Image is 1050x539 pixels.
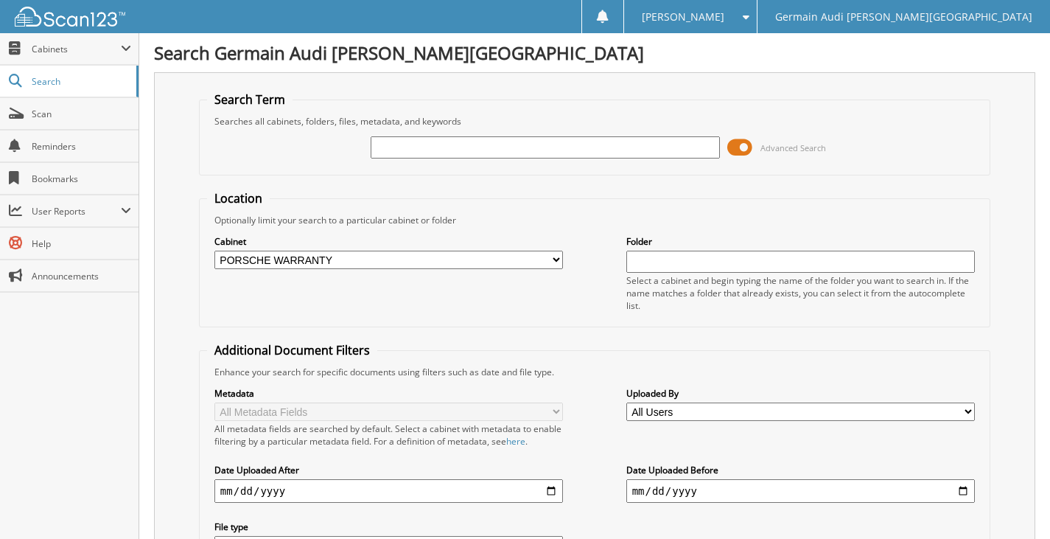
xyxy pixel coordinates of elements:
[32,270,131,282] span: Announcements
[207,91,293,108] legend: Search Term
[207,190,270,206] legend: Location
[626,479,976,503] input: end
[506,435,525,448] a: here
[32,108,131,120] span: Scan
[214,422,564,448] div: All metadata fields are searched by default. Select a cabinet with metadata to enable filtering b...
[207,366,982,378] div: Enhance your search for specific documents using filters such as date and file type.
[626,274,976,312] div: Select a cabinet and begin typing the name of the folder you want to search in. If the name match...
[32,237,131,250] span: Help
[775,13,1032,21] span: Germain Audi [PERSON_NAME][GEOGRAPHIC_DATA]
[626,464,976,476] label: Date Uploaded Before
[32,205,121,218] span: User Reports
[214,521,564,533] label: File type
[207,342,377,358] legend: Additional Document Filters
[207,115,982,128] div: Searches all cabinets, folders, files, metadata, and keywords
[976,468,1050,539] iframe: Chat Widget
[626,235,976,248] label: Folder
[760,142,826,153] span: Advanced Search
[154,41,1035,65] h1: Search Germain Audi [PERSON_NAME][GEOGRAPHIC_DATA]
[32,75,129,88] span: Search
[15,7,125,27] img: scan123-logo-white.svg
[32,43,121,55] span: Cabinets
[214,235,564,248] label: Cabinet
[32,140,131,153] span: Reminders
[207,214,982,226] div: Optionally limit your search to a particular cabinet or folder
[642,13,724,21] span: [PERSON_NAME]
[626,387,976,400] label: Uploaded By
[214,479,564,503] input: start
[214,464,564,476] label: Date Uploaded After
[32,173,131,185] span: Bookmarks
[214,387,564,400] label: Metadata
